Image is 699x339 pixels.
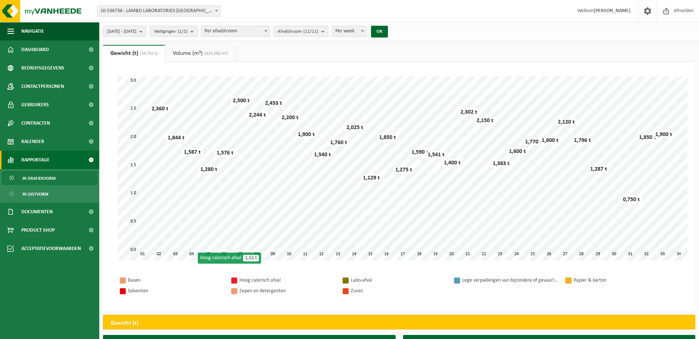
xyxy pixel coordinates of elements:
span: Per week [332,26,366,36]
span: Kalender [21,132,44,151]
span: Dashboard [21,40,49,59]
div: 2,150 t [475,117,495,124]
a: In grafiekvorm [2,171,97,185]
count: (11/11) [303,29,318,34]
span: Vestigingen [154,26,188,37]
span: In grafiekvorm [22,171,56,185]
span: Gebruikers [21,96,49,114]
div: 1,800 t [540,137,560,144]
div: 1,287 t [588,165,609,173]
div: 1,540 t [312,151,333,158]
div: Solventen [128,286,224,296]
div: 1,900 t [653,131,674,138]
div: 2,200 t [280,114,300,121]
span: 10-536736 - LAMBO LABORATORIES NV - WIJNEGEM [97,6,221,17]
span: 1,51 t [243,255,259,261]
div: Zepen en detergenten [239,286,335,296]
div: 1,850 t [377,134,398,141]
a: Gewicht (t) [103,45,165,62]
div: 1,590 t [410,149,430,156]
span: [DATE] - [DATE] [107,26,136,37]
span: Per week [332,26,367,37]
div: 1,541 t [426,151,446,158]
button: [DATE] - [DATE] [103,26,146,37]
span: (54,762 t) [138,51,158,56]
div: 1,760 t [328,139,349,146]
count: (1/1) [178,29,188,34]
span: Acceptatievoorwaarden [21,239,81,258]
div: 2,453 t [263,100,284,107]
div: 1,850 t [637,134,658,141]
div: 1,383 t [491,160,511,167]
span: Rapportage [21,151,50,169]
span: Afvalstroom [278,26,318,37]
div: Lege verpakkingen van bijzondere of gevaarlijke producten [462,276,558,285]
div: 1,900 t [296,131,317,138]
div: 1,275 t [393,166,414,174]
span: Documenten [21,203,53,221]
a: Volume (m³) [165,45,235,62]
span: Product Shop [21,221,55,239]
span: (315,340 m³) [203,51,228,56]
strong: [PERSON_NAME] [594,8,631,14]
div: 1,844 t [166,134,186,142]
div: 2,500 t [231,97,252,104]
div: 1,796 t [572,137,593,144]
div: 2,025 t [345,124,365,131]
div: Hoog calorisch afval [198,253,261,264]
div: Papier & karton [574,276,669,285]
div: 1,280 t [199,166,219,173]
div: 2,120 t [556,118,577,126]
a: In lijstvorm [2,187,97,201]
div: 1,576 t [215,149,235,157]
div: 1,129 t [361,174,382,182]
div: 0,750 t [621,196,642,203]
div: Labo-afval [351,276,446,285]
span: Contactpersonen [21,77,64,96]
span: Contracten [21,114,50,132]
div: Zuren [351,286,446,296]
span: 10-536736 - LAMBO LABORATORIES NV - WIJNEGEM [97,6,220,16]
div: 1,587 t [182,149,203,156]
button: Vestigingen(1/1) [150,26,197,37]
div: 2,302 t [459,108,479,116]
div: 1,770 t [523,138,544,146]
div: 2,244 t [247,111,268,119]
span: Navigatie [21,22,44,40]
div: 1,400 t [442,159,463,167]
h2: Gewicht (t) [103,315,146,331]
button: Afvalstroom(11/11) [274,26,328,37]
span: Per afvalstroom [202,26,270,36]
span: In lijstvorm [22,187,48,201]
div: Hoog calorisch afval [239,276,335,285]
div: 1,600 t [507,148,528,155]
span: Bedrijfsgegevens [21,59,64,77]
button: OK [371,26,388,38]
div: 2,360 t [150,105,170,113]
div: Basen [128,276,224,285]
span: Per afvalstroom [201,26,270,37]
